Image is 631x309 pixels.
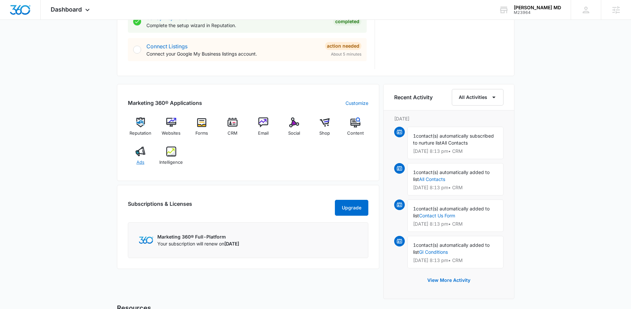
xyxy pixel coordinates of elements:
span: 1 [413,133,416,139]
p: Marketing 360® Full-Platform [157,233,239,240]
p: [DATE] 8:13 pm • CRM [413,222,498,226]
h6: Recent Activity [394,93,433,101]
span: [DATE] [224,241,239,246]
span: 1 [413,242,416,248]
h2: Marketing 360® Applications [128,99,202,107]
a: Social [281,117,307,141]
span: Email [258,130,269,137]
span: Intelligence [159,159,183,166]
a: Forms [189,117,215,141]
p: Connect your Google My Business listings account. [146,50,320,57]
span: contact(s) automatically added to list [413,242,490,255]
span: contact(s) automatically added to list [413,206,490,218]
span: About 5 minutes [331,51,361,57]
span: Ads [136,159,144,166]
a: Email [251,117,276,141]
a: Intelligence [158,147,184,170]
div: Completed [333,18,361,25]
span: Reputation [130,130,151,137]
a: CRM [220,117,245,141]
img: Marketing 360 Logo [139,237,153,243]
span: Forms [195,130,208,137]
button: Upgrade [335,200,368,216]
a: GI Conditions [419,249,448,255]
span: CRM [228,130,237,137]
span: Social [288,130,300,137]
a: Shop [312,117,338,141]
span: contact(s) automatically subscribed to nurture list [413,133,494,146]
p: Your subscription will renew on [157,240,239,247]
div: Action Needed [325,42,361,50]
span: contact(s) automatically added to list [413,169,490,182]
p: Complete the setup wizard in Reputation. [146,22,328,29]
p: [DATE] 8:13 pm • CRM [413,149,498,154]
span: Content [347,130,364,137]
p: [DATE] [394,115,503,122]
span: Websites [162,130,181,137]
div: account id [514,10,561,15]
span: All Contacts [442,140,468,146]
button: View More Activity [421,272,477,288]
a: Reputation [128,117,153,141]
a: Connect Listings [146,43,187,50]
span: Dashboard [51,6,82,13]
p: [DATE] 8:13 pm • CRM [413,185,498,190]
span: 1 [413,169,416,175]
span: Shop [319,130,330,137]
a: Websites [158,117,184,141]
a: Content [343,117,368,141]
a: Contact Us Form [419,213,455,218]
a: Customize [345,100,368,107]
p: [DATE] 8:13 pm • CRM [413,258,498,263]
h2: Subscriptions & Licenses [128,200,192,213]
span: 1 [413,206,416,211]
div: account name [514,5,561,10]
button: All Activities [452,89,503,106]
a: All Contacts [419,176,445,182]
a: Ads [128,147,153,170]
